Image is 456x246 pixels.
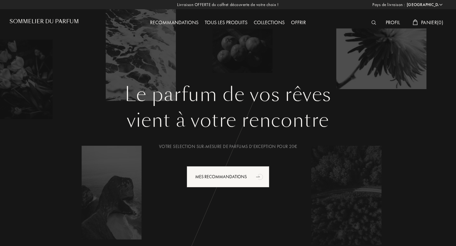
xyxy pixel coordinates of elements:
div: Profil [383,19,403,27]
a: Mes Recommandationsanimation [182,166,274,187]
img: search_icn_white.svg [371,20,376,25]
div: Collections [251,19,288,27]
div: Mes Recommandations [187,166,269,187]
div: animation [254,170,266,183]
div: vient à votre rencontre [14,106,442,135]
a: Sommelier du Parfum [10,18,79,27]
div: Recommandations [147,19,202,27]
div: Tous les produits [202,19,251,27]
span: Pays de livraison : [372,2,405,8]
a: Offrir [288,19,309,26]
div: Votre selection sur-mesure de parfums d’exception pour 20€ [14,143,442,150]
h1: Sommelier du Parfum [10,18,79,25]
img: cart_white.svg [413,19,418,25]
div: Offrir [288,19,309,27]
h1: Le parfum de vos rêves [14,83,442,106]
span: Panier ( 0 ) [421,19,443,26]
a: Recommandations [147,19,202,26]
a: Tous les produits [202,19,251,26]
a: Collections [251,19,288,26]
a: Profil [383,19,403,26]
